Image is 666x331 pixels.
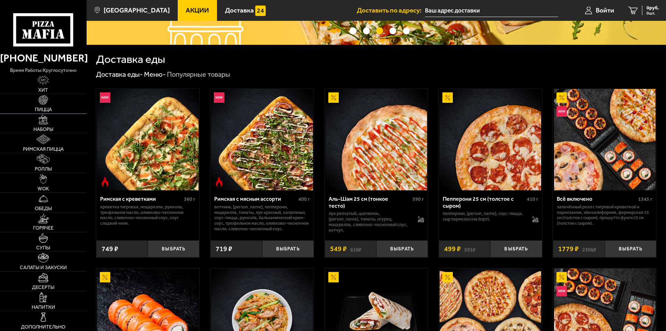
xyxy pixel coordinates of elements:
span: Римская пицца [23,147,64,152]
input: Ваш адрес доставки [425,4,558,17]
img: Новинка [556,106,567,117]
span: Десерты [32,285,54,290]
div: Римская с креветками [100,196,183,202]
h1: Доставка еды [96,54,165,65]
span: 749 ₽ [102,246,118,253]
img: Акционный [442,92,453,103]
span: WOK [38,187,49,191]
span: 549 ₽ [330,246,347,253]
img: Акционный [328,272,339,282]
img: Новинка [100,92,110,103]
img: Всё включено [554,89,656,190]
button: точки переключения [376,27,383,34]
a: Меню- [144,70,166,78]
img: Акционный [442,272,453,282]
span: Акции [186,7,209,14]
img: Аль-Шам 25 см (тонкое тесто) [326,89,427,190]
span: Обеды [35,206,52,211]
p: Запечённый ролл с тигровой креветкой и пармезаном, Эби Калифорния, Фермерская 25 см (толстое с сы... [557,204,652,226]
a: Доставка еды- [96,70,143,78]
span: 0 руб. [647,6,659,10]
a: АкционныйНовинкаВсё включено [553,89,656,190]
img: Акционный [328,92,339,103]
span: Войти [596,7,614,14]
button: Выбрать [376,240,428,257]
span: 410 г [527,196,538,202]
s: 618 ₽ [350,246,361,253]
span: Салаты и закуски [20,265,67,270]
button: точки переключения [403,27,410,34]
button: точки переключения [390,27,396,34]
p: лук репчатый, цыпленок, [PERSON_NAME], томаты, огурец, моцарелла, сливочно-чесночный соус, кетчуп. [329,211,411,233]
span: Доставить по адресу: [357,7,425,14]
img: Пепперони 25 см (толстое с сыром) [440,89,541,190]
img: Острое блюдо [214,177,224,187]
span: Супы [36,246,50,250]
button: Выбрать [148,240,199,257]
a: НовинкаОстрое блюдоРимская с мясным ассорти [210,89,314,190]
span: Напитки [32,305,55,310]
p: пепперони, [PERSON_NAME], соус-пицца, сыр пармезан (на борт). [443,211,525,222]
span: Горячее [33,226,54,231]
a: АкционныйПепперони 25 см (толстое с сыром) [439,89,542,190]
img: 15daf4d41897b9f0e9f617042186c801.svg [255,6,266,16]
img: Новинка [556,286,567,296]
p: креветка тигровая, моцарелла, руккола, трюфельное масло, оливково-чесночное масло, сливочно-чесно... [100,204,196,226]
span: 400 г [298,196,310,202]
img: Акционный [556,92,567,103]
span: 360 г [184,196,195,202]
div: Римская с мясным ассорти [214,196,297,202]
div: Всё включено [557,196,636,202]
div: Пепперони 25 см (толстое с сыром) [443,196,525,209]
img: Римская с креветками [97,89,199,190]
span: Хит [38,88,48,93]
img: Акционный [100,272,110,282]
button: точки переключения [350,27,356,34]
img: Акционный [556,272,567,282]
div: Популярные товары [167,70,230,79]
span: 499 ₽ [444,246,461,253]
span: Роллы [35,167,52,172]
s: 591 ₽ [464,246,475,253]
img: Острое блюдо [100,177,110,187]
s: 2306 ₽ [582,246,596,253]
span: Наборы [33,127,53,132]
span: 390 г [412,196,424,202]
span: [GEOGRAPHIC_DATA] [104,7,170,14]
span: Пицца [35,107,52,112]
a: АкционныйАль-Шам 25 см (тонкое тесто) [325,89,428,190]
p: ветчина, [PERSON_NAME], пепперони, моцарелла, томаты, лук красный, халапеньо, соус-пицца, руккола... [214,204,310,232]
button: точки переключения [363,27,370,34]
a: НовинкаОстрое блюдоРимская с креветками [96,89,200,190]
button: Выбрать [490,240,542,257]
button: Выбрать [605,240,656,257]
span: 1779 ₽ [558,246,579,253]
span: Доставка [225,7,254,14]
button: Выбрать [262,240,314,257]
img: Новинка [214,92,224,103]
span: Дополнительно [21,325,65,330]
span: 719 ₽ [216,246,232,253]
span: 1345 г [638,196,652,202]
span: 0 шт. [647,11,659,15]
img: Римская с мясным ассорти [211,89,313,190]
div: Аль-Шам 25 см (тонкое тесто) [329,196,411,209]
